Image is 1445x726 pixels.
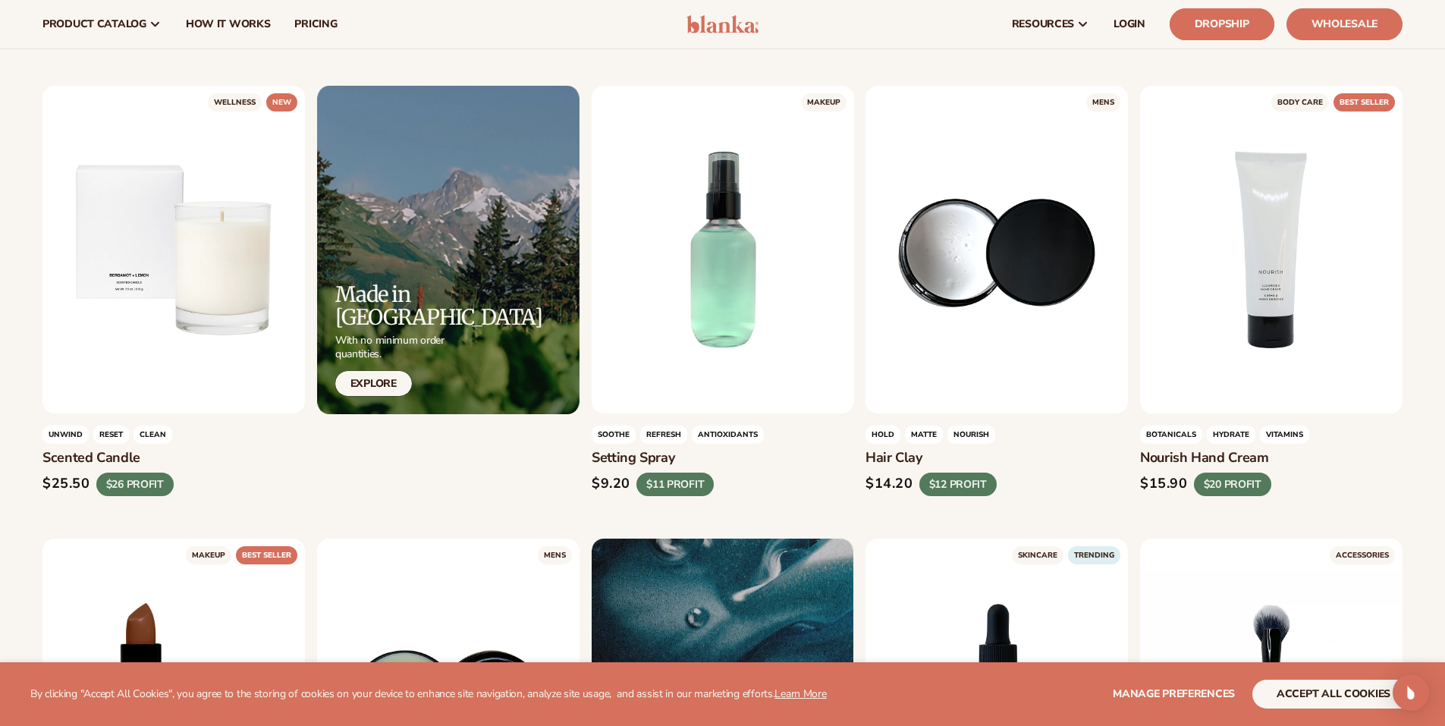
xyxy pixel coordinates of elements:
[93,426,129,445] span: reset
[335,334,580,361] p: With no minimum order quantities.
[1194,473,1271,496] div: $20 PROFIT
[865,476,913,493] div: $14.20
[1113,687,1235,701] span: Manage preferences
[1012,18,1074,30] span: resources
[692,426,764,445] span: antioxidants
[592,476,630,493] div: $9.20
[865,451,1128,467] h3: Hair clay
[1140,426,1202,445] span: Botanicals
[686,15,759,33] img: logo
[134,426,172,445] span: clean
[42,426,89,445] span: unwind
[1113,680,1235,709] button: Manage preferences
[335,283,580,330] h2: Made in [GEOGRAPHIC_DATA]
[919,473,997,496] div: $12 PROFIT
[1207,426,1255,445] span: hydrate
[640,426,687,445] span: refresh
[30,688,827,701] p: By clicking "Accept All Cookies", you agree to the storing of cookies on your device to enhance s...
[636,473,714,496] div: $11 PROFIT
[592,426,636,445] span: Soothe
[186,18,271,30] span: How It Works
[1140,451,1403,467] h3: Nourish hand cream
[592,451,854,467] h3: Setting spray
[1286,8,1403,40] a: Wholesale
[905,426,943,445] span: matte
[42,476,90,493] div: $25.50
[1114,18,1145,30] span: LOGIN
[1260,426,1309,445] span: Vitamins
[42,451,305,467] h3: Scented candle
[1170,8,1274,40] a: Dropship
[42,18,146,30] span: product catalog
[96,473,174,496] div: $26 PROFIT
[947,426,995,445] span: nourish
[335,371,412,396] a: Explore
[1252,680,1415,709] button: accept all cookies
[774,687,826,701] a: Learn More
[865,426,900,445] span: hold
[1140,476,1188,493] div: $15.90
[1393,674,1429,711] div: Open Intercom Messenger
[294,18,337,30] span: pricing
